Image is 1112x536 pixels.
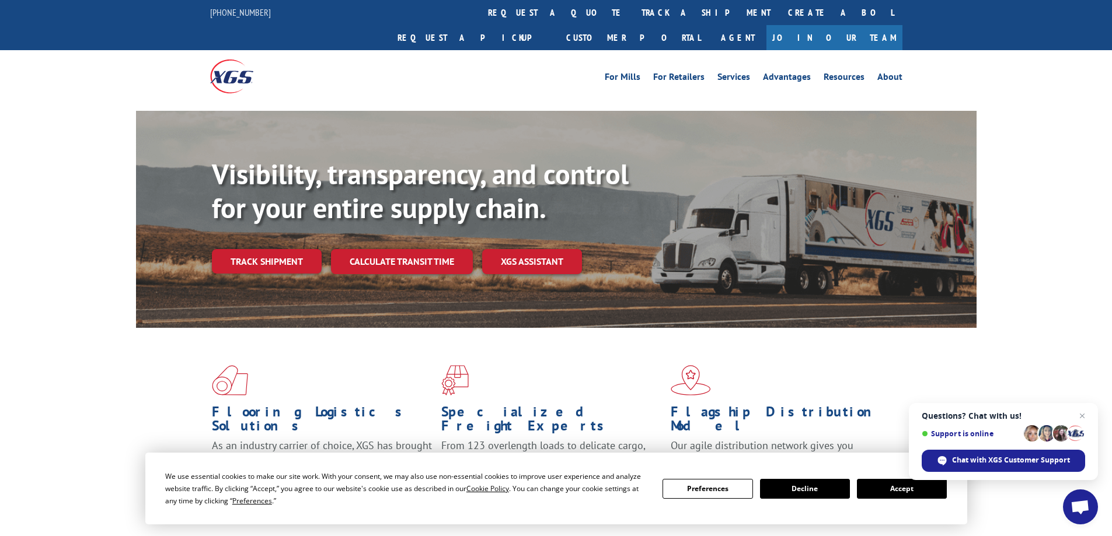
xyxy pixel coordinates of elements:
span: Our agile distribution network gives you nationwide inventory management on demand. [671,439,886,466]
div: Cookie Consent Prompt [145,453,967,524]
span: Chat with XGS Customer Support [952,455,1070,465]
span: Close chat [1075,409,1089,423]
button: Decline [760,479,850,499]
p: From 123 overlength loads to delicate cargo, our experienced staff knows the best way to move you... [441,439,662,491]
a: Calculate transit time [331,249,473,274]
img: xgs-icon-flagship-distribution-model-red [671,365,711,395]
a: Resources [824,72,864,85]
div: We use essential cookies to make our site work. With your consent, we may also use non-essential ... [165,470,649,507]
span: Cookie Policy [466,484,509,493]
a: Track shipment [212,249,322,274]
a: Services [717,72,750,85]
b: Visibility, transparency, and control for your entire supply chain. [212,156,629,226]
h1: Flagship Distribution Model [671,405,891,439]
h1: Flooring Logistics Solutions [212,405,433,439]
a: Customer Portal [557,25,709,50]
button: Accept [857,479,947,499]
a: For Retailers [653,72,705,85]
h1: Specialized Freight Experts [441,405,662,439]
a: Advantages [763,72,811,85]
button: Preferences [663,479,752,499]
a: About [877,72,902,85]
a: For Mills [605,72,640,85]
a: Join Our Team [766,25,902,50]
div: Chat with XGS Customer Support [922,450,1085,472]
span: As an industry carrier of choice, XGS has brought innovation and dedication to flooring logistics... [212,439,432,480]
a: Agent [709,25,766,50]
span: Preferences [232,496,272,506]
a: XGS ASSISTANT [482,249,582,274]
span: Questions? Chat with us! [922,411,1085,421]
span: Support is online [922,429,1020,438]
div: Open chat [1063,489,1098,524]
img: xgs-icon-total-supply-chain-intelligence-red [212,365,248,395]
a: Request a pickup [389,25,557,50]
img: xgs-icon-focused-on-flooring-red [441,365,469,395]
a: [PHONE_NUMBER] [210,6,271,18]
